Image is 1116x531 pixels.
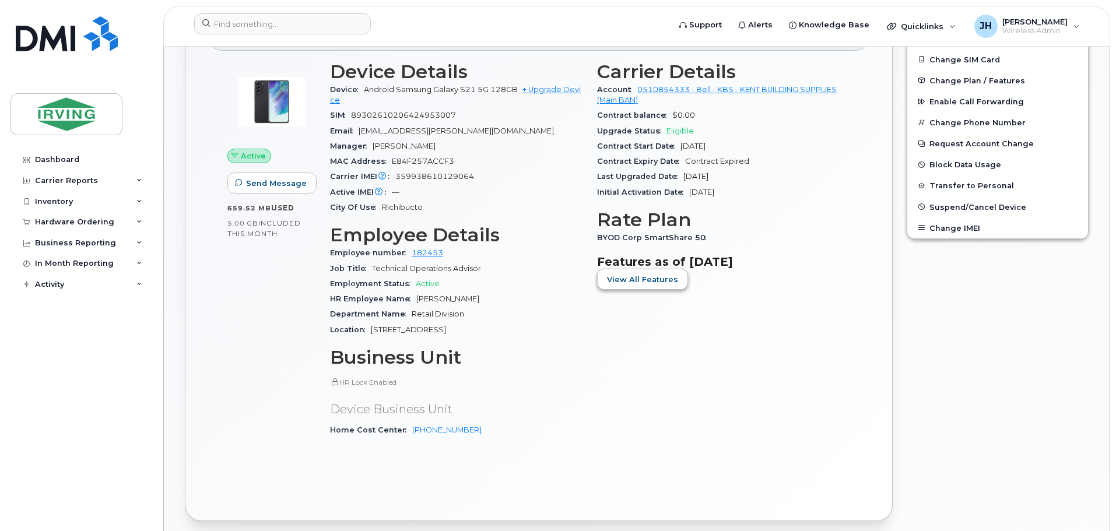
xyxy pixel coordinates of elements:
[395,172,474,181] span: 359938610129064
[597,85,837,104] a: 0510854333 - Bell - KBS - KENT BUILDING SUPPLIES (Main BAN)
[929,202,1026,211] span: Suspend/Cancel Device
[241,150,266,161] span: Active
[194,13,371,34] input: Find something...
[597,255,850,269] h3: Features as of [DATE]
[330,157,392,166] span: MAC Address
[330,377,583,387] p: HR Lock Enabled
[607,274,678,285] span: View All Features
[1002,17,1068,26] span: [PERSON_NAME]
[689,19,722,31] span: Support
[907,217,1088,238] button: Change IMEI
[680,142,706,150] span: [DATE]
[371,325,446,334] span: [STREET_ADDRESS]
[271,203,294,212] span: used
[227,219,301,238] span: included this month
[359,126,554,135] span: [EMAIL_ADDRESS][PERSON_NAME][DOMAIN_NAME]
[412,425,482,434] a: [PHONE_NUMBER]
[330,61,583,82] h3: Device Details
[901,22,943,31] span: Quicklinks
[330,172,395,181] span: Carrier IMEI
[597,85,637,94] span: Account
[685,157,749,166] span: Contract Expired
[330,111,351,119] span: SIM
[412,248,443,257] a: 182453
[392,157,454,166] span: E84F257ACCF3
[416,294,479,303] span: [PERSON_NAME]
[330,85,364,94] span: Device
[907,91,1088,112] button: Enable Call Forwarding
[966,15,1088,38] div: Julie Hebert
[597,142,680,150] span: Contract Start Date
[330,203,382,212] span: City Of Use
[330,347,583,368] h3: Business Unit
[597,157,685,166] span: Contract Expiry Date
[330,310,412,318] span: Department Name
[364,85,518,94] span: Android Samsung Galaxy S21 5G 128GB
[330,126,359,135] span: Email
[672,111,695,119] span: $0.00
[781,13,878,37] a: Knowledge Base
[730,13,781,37] a: Alerts
[907,175,1088,196] button: Transfer to Personal
[879,15,964,38] div: Quicklinks
[351,111,456,119] span: 89302610206424953007
[980,19,992,33] span: JH
[597,172,683,181] span: Last Upgraded Date
[597,209,850,230] h3: Rate Plan
[330,401,583,418] p: Device Business Unit
[683,172,708,181] span: [DATE]
[929,97,1024,106] span: Enable Call Forwarding
[597,126,666,135] span: Upgrade Status
[412,310,464,318] span: Retail Division
[799,19,869,31] span: Knowledge Base
[1002,26,1068,36] span: Wireless Admin
[907,154,1088,175] button: Block Data Usage
[382,203,423,212] span: Richibucto
[597,269,688,290] button: View All Features
[227,173,317,194] button: Send Message
[227,219,258,227] span: 5.00 GB
[597,188,689,196] span: Initial Activation Date
[597,111,672,119] span: Contract balance
[689,188,714,196] span: [DATE]
[330,224,583,245] h3: Employee Details
[227,204,271,212] span: 659.52 MB
[597,233,712,242] span: BYOD Corp SmartShare 50
[373,142,436,150] span: [PERSON_NAME]
[907,70,1088,91] button: Change Plan / Features
[330,248,412,257] span: Employee number
[330,294,416,303] span: HR Employee Name
[330,188,392,196] span: Active IMEI
[372,264,481,273] span: Technical Operations Advisor
[907,112,1088,133] button: Change Phone Number
[907,133,1088,154] button: Request Account Change
[392,188,399,196] span: —
[330,325,371,334] span: Location
[237,67,307,137] img: image20231002-3703462-1a4zhyp.jpeg
[907,196,1088,217] button: Suspend/Cancel Device
[416,279,440,288] span: Active
[246,178,307,189] span: Send Message
[597,61,850,82] h3: Carrier Details
[748,19,773,31] span: Alerts
[929,76,1025,85] span: Change Plan / Features
[666,126,694,135] span: Eligible
[330,142,373,150] span: Manager
[330,279,416,288] span: Employment Status
[330,264,372,273] span: Job Title
[330,425,412,434] span: Home Cost Center
[907,49,1088,70] button: Change SIM Card
[671,13,730,37] a: Support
